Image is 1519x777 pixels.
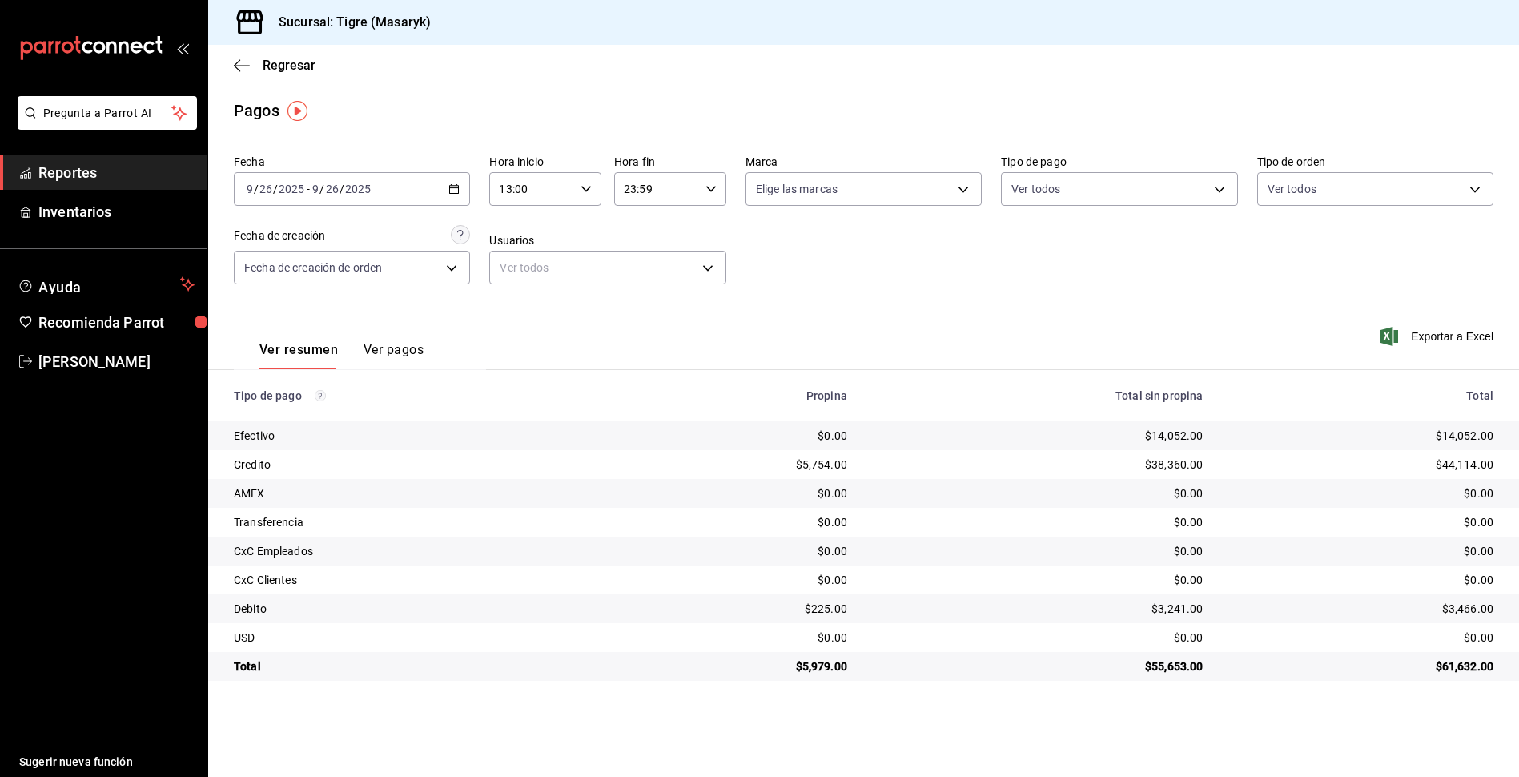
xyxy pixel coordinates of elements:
div: $0.00 [630,428,847,444]
div: USD [234,630,605,646]
div: $3,466.00 [1229,601,1493,617]
button: open_drawer_menu [176,42,189,54]
span: Elige las marcas [756,181,838,197]
span: Ver todos [1011,181,1060,197]
button: Ver resumen [259,342,338,369]
span: / [273,183,278,195]
div: $3,241.00 [873,601,1204,617]
span: / [319,183,324,195]
label: Tipo de orden [1257,156,1493,167]
input: -- [325,183,340,195]
div: Ver todos [489,251,725,284]
div: Pagos [234,99,279,123]
div: $0.00 [630,514,847,530]
div: $0.00 [873,630,1204,646]
div: Total [234,658,605,674]
svg: Los pagos realizados con Pay y otras terminales son montos brutos. [315,390,326,401]
div: $0.00 [630,572,847,588]
div: $225.00 [630,601,847,617]
div: $38,360.00 [873,457,1204,473]
div: $44,114.00 [1229,457,1493,473]
div: Efectivo [234,428,605,444]
div: Debito [234,601,605,617]
div: $0.00 [1229,485,1493,501]
div: $0.00 [1229,514,1493,530]
div: Credito [234,457,605,473]
div: $0.00 [630,630,847,646]
span: Pregunta a Parrot AI [43,105,172,122]
span: Inventarios [38,201,195,223]
a: Pregunta a Parrot AI [11,116,197,133]
span: Regresar [263,58,315,73]
label: Hora fin [614,156,726,167]
div: Transferencia [234,514,605,530]
input: -- [311,183,319,195]
div: $55,653.00 [873,658,1204,674]
div: $0.00 [630,485,847,501]
button: Exportar a Excel [1384,327,1493,346]
span: Ayuda [38,275,174,294]
div: Total sin propina [873,389,1204,402]
input: -- [259,183,273,195]
div: $61,632.00 [1229,658,1493,674]
span: Recomienda Parrot [38,312,195,333]
div: Propina [630,389,847,402]
label: Hora inicio [489,156,601,167]
div: Tipo de pago [234,389,605,402]
div: $0.00 [1229,543,1493,559]
div: $0.00 [1229,572,1493,588]
span: - [307,183,310,195]
div: $0.00 [1229,630,1493,646]
input: ---- [344,183,372,195]
span: Sugerir nueva función [19,754,195,771]
label: Usuarios [489,235,725,246]
div: navigation tabs [259,342,424,369]
span: Fecha de creación de orden [244,260,382,276]
span: [PERSON_NAME] [38,351,195,372]
div: $14,052.00 [1229,428,1493,444]
span: / [340,183,344,195]
div: AMEX [234,485,605,501]
span: Ver todos [1268,181,1316,197]
div: $5,754.00 [630,457,847,473]
span: / [254,183,259,195]
div: Fecha de creación [234,227,325,244]
input: ---- [278,183,305,195]
div: $5,979.00 [630,658,847,674]
div: $0.00 [630,543,847,559]
h3: Sucursal: Tigre (Masaryk) [266,13,431,32]
button: Ver pagos [364,342,424,369]
div: $0.00 [873,514,1204,530]
div: CxC Clientes [234,572,605,588]
span: Reportes [38,162,195,183]
div: $0.00 [873,485,1204,501]
img: Tooltip marker [287,101,307,121]
div: $0.00 [873,572,1204,588]
button: Regresar [234,58,315,73]
div: Total [1229,389,1493,402]
div: $0.00 [873,543,1204,559]
button: Pregunta a Parrot AI [18,96,197,130]
label: Marca [745,156,982,167]
input: -- [246,183,254,195]
label: Fecha [234,156,470,167]
label: Tipo de pago [1001,156,1237,167]
div: CxC Empleados [234,543,605,559]
div: $14,052.00 [873,428,1204,444]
